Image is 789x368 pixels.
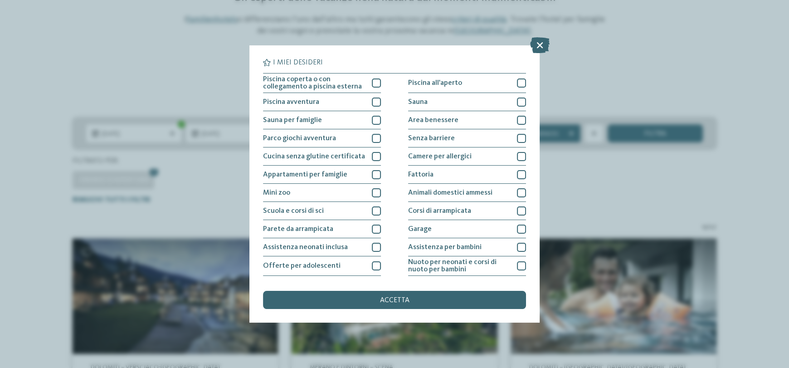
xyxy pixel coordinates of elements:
span: Sauna [408,98,428,106]
span: accetta [380,297,409,304]
span: Cucina senza glutine certificata [263,153,365,160]
span: Piscina avventura [263,98,319,106]
span: Parete da arrampicata [263,226,333,233]
span: Senza barriere [408,135,455,142]
span: Appartamenti per famiglie [263,171,347,178]
span: Piscina all'aperto [408,79,462,87]
span: Corsi di arrampicata [408,207,471,215]
span: Camere per allergici [408,153,472,160]
span: Mini zoo [263,189,290,196]
span: Nuoto per neonati e corsi di nuoto per bambini [408,259,510,273]
span: Offerte per adolescenti [263,262,341,270]
span: Assistenza per bambini [408,244,482,251]
span: Scuola e corsi di sci [263,207,324,215]
span: Fattoria [408,171,433,178]
span: Garage [408,226,432,233]
span: Assistenza neonati inclusa [263,244,348,251]
span: Area benessere [408,117,458,124]
span: I miei desideri [273,59,323,66]
span: Parco giochi avventura [263,135,336,142]
span: Sauna per famiglie [263,117,322,124]
span: Piscina coperta o con collegamento a piscina esterna [263,76,365,90]
span: Animali domestici ammessi [408,189,492,196]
